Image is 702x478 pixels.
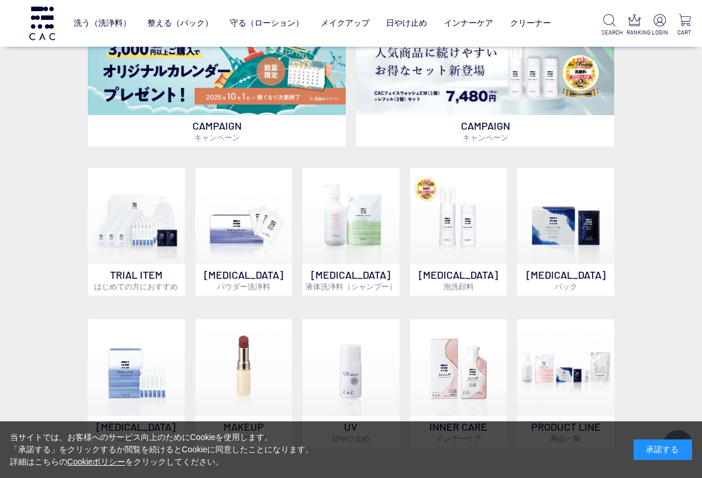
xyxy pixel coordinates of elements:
a: PRODUCT LINE商品一覧 [517,319,614,448]
img: 泡洗顔料 [410,168,507,265]
a: LOGIN [652,14,667,37]
p: TRIAL ITEM [88,264,185,296]
p: [MEDICAL_DATA] [410,264,507,296]
p: CART [677,28,693,37]
span: はじめての方におすすめ [94,282,178,291]
a: インナーケア [444,9,493,37]
a: UV日やけ止め [302,319,400,448]
a: SEARCH [601,14,617,37]
p: RANKING [627,28,642,37]
img: カレンダープレゼント [88,27,346,115]
p: LOGIN [652,28,667,37]
a: インナーケア INNER CAREインナーケア [410,319,507,448]
span: 液体洗浄料（シャンプー） [305,282,397,291]
a: CART [677,14,693,37]
a: [MEDICAL_DATA]液体洗浄料（シャンプー） [302,168,400,296]
div: 承諾する [634,439,692,460]
span: キャンペーン [463,133,508,142]
a: メイクアップ [321,9,370,37]
p: MAKEUP [195,416,292,448]
a: 洗う（洗浄料） [74,9,131,37]
a: [MEDICAL_DATA]パウダー洗浄料 [195,168,292,296]
a: MAKEUPメイクアップ [195,319,292,448]
span: 泡洗顔料 [443,282,474,291]
img: トライアルセット [88,168,185,265]
div: 当サイトでは、お客様へのサービス向上のためにCookieを使用します。 「承諾する」をクリックするか閲覧を続けるとCookieに同意したことになります。 詳細はこちらの をクリックしてください。 [10,431,314,468]
a: 守る（ローション） [230,9,304,37]
a: [MEDICAL_DATA]ローション [88,319,185,448]
p: [MEDICAL_DATA] [302,264,400,296]
p: INNER CARE [410,416,507,448]
a: フェイスウォッシュ＋レフィル2個セット フェイスウォッシュ＋レフィル2個セット CAMPAIGNキャンペーン [356,27,614,147]
a: カレンダープレゼント カレンダープレゼント CAMPAIGNキャンペーン [88,27,346,147]
p: CAMPAIGN [88,115,346,147]
a: 泡洗顔料 [MEDICAL_DATA]泡洗顔料 [410,168,507,296]
p: [MEDICAL_DATA] [195,264,292,296]
img: インナーケア [410,319,507,416]
p: UV [302,416,400,448]
p: [MEDICAL_DATA] [517,264,614,296]
a: Cookieポリシー [67,457,126,466]
a: [MEDICAL_DATA]パック [517,168,614,296]
p: CAMPAIGN [356,115,614,147]
span: パウダー洗浄料 [217,282,270,291]
p: PRODUCT LINE [517,416,614,448]
a: RANKING [627,14,642,37]
p: [MEDICAL_DATA] [88,416,185,448]
img: フェイスウォッシュ＋レフィル2個セット [356,27,614,115]
img: logo [27,6,57,40]
span: パック [555,282,577,291]
a: 日やけ止め [386,9,427,37]
span: キャンペーン [194,133,240,142]
a: 整える（パック） [147,9,213,37]
a: クリーナー [510,9,551,37]
a: トライアルセット TRIAL ITEMはじめての方におすすめ [88,168,185,296]
p: SEARCH [601,28,617,37]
